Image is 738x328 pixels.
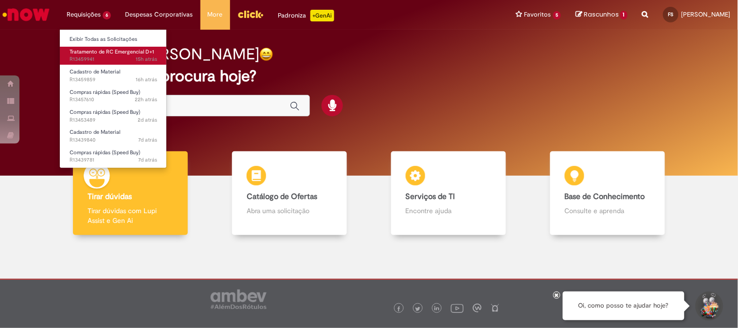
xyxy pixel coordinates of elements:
[563,292,684,320] div: Oi, como posso te ajudar hoje?
[553,11,561,19] span: 5
[396,307,401,311] img: logo_footer_facebook.png
[70,89,140,96] span: Compras rápidas (Speed Buy)
[565,192,645,201] b: Base de Conhecimento
[103,11,111,19] span: 6
[70,136,157,144] span: R13439840
[369,151,528,236] a: Serviços de TI Encontre ajuda
[60,147,167,165] a: Aberto R13439781 : Compras rápidas (Speed Buy)
[138,136,157,144] time: 22/08/2025 13:10:22
[138,136,157,144] span: 7d atrás
[682,10,731,18] span: [PERSON_NAME]
[524,10,551,19] span: Favoritos
[259,47,273,61] img: happy-face.png
[668,11,674,18] span: FS
[491,304,500,312] img: logo_footer_naosei.png
[565,206,650,216] p: Consulte e aprenda
[138,116,157,124] span: 2d atrás
[70,48,154,55] span: Tratamento de RC Emergencial D+1
[237,7,264,21] img: click_logo_yellow_360x200.png
[60,87,167,105] a: Aberto R13457610 : Compras rápidas (Speed Buy)
[434,306,439,312] img: logo_footer_linkedin.png
[135,96,157,103] time: 28/08/2025 12:34:42
[210,151,369,236] a: Catálogo de Ofertas Abra uma solicitação
[136,55,157,63] span: 15h atrás
[528,151,687,236] a: Base de Conhecimento Consulte e aprenda
[135,96,157,103] span: 22h atrás
[451,302,464,314] img: logo_footer_youtube.png
[415,307,420,311] img: logo_footer_twitter.png
[88,206,173,225] p: Tirar dúvidas com Lupi Assist e Gen Ai
[620,11,628,19] span: 1
[70,109,140,116] span: Compras rápidas (Speed Buy)
[138,156,157,164] span: 7d atrás
[211,290,267,309] img: logo_footer_ambev_rotulo_gray.png
[247,192,317,201] b: Catálogo de Ofertas
[70,76,157,84] span: R13459859
[406,192,455,201] b: Serviços de TI
[126,10,193,19] span: Despesas Corporativas
[60,107,167,125] a: Aberto R13453489 : Compras rápidas (Speed Buy)
[208,10,223,19] span: More
[60,127,167,145] a: Aberto R13439840 : Cadastro de Material
[406,206,491,216] p: Encontre ajuda
[138,156,157,164] time: 22/08/2025 12:44:12
[70,149,140,156] span: Compras rápidas (Speed Buy)
[73,68,665,85] h2: O que você procura hoje?
[136,76,157,83] span: 16h atrás
[584,10,619,19] span: Rascunhos
[59,29,167,168] ul: Requisições
[60,47,167,65] a: Aberto R13459941 : Tratamento de RC Emergencial D+1
[278,10,334,21] div: Padroniza
[88,192,132,201] b: Tirar dúvidas
[136,55,157,63] time: 28/08/2025 19:16:55
[70,116,157,124] span: R13453489
[136,76,157,83] time: 28/08/2025 18:40:07
[70,128,120,136] span: Cadastro de Material
[576,10,628,19] a: Rascunhos
[138,116,157,124] time: 27/08/2025 16:15:12
[60,67,167,85] a: Aberto R13459859 : Cadastro de Material
[310,10,334,21] p: +GenAi
[67,10,101,19] span: Requisições
[70,96,157,104] span: R13457610
[1,5,51,24] img: ServiceNow
[247,206,332,216] p: Abra uma solicitação
[60,34,167,45] a: Exibir Todas as Solicitações
[473,304,482,312] img: logo_footer_workplace.png
[70,68,120,75] span: Cadastro de Material
[51,151,210,236] a: Tirar dúvidas Tirar dúvidas com Lupi Assist e Gen Ai
[70,55,157,63] span: R13459941
[694,292,723,321] button: Iniciar Conversa de Suporte
[70,156,157,164] span: R13439781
